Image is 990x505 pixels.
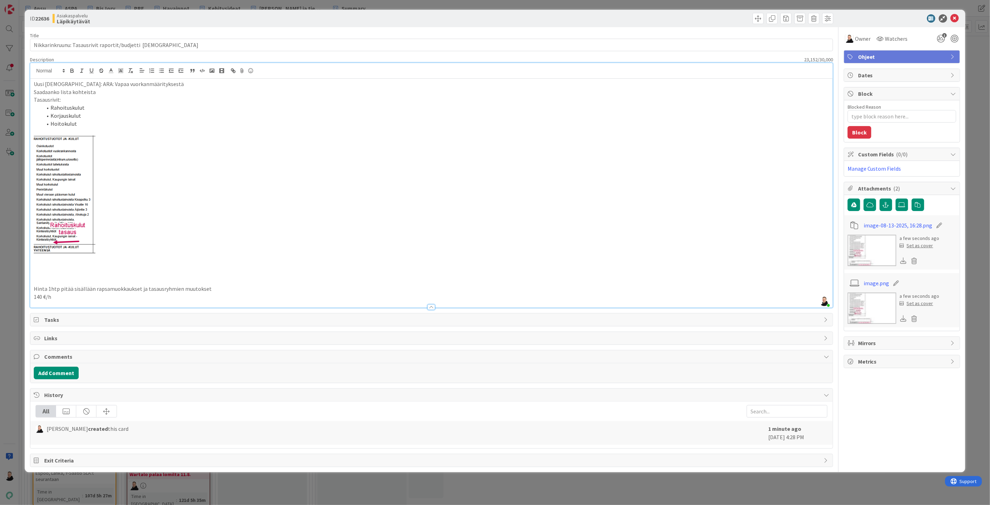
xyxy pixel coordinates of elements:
input: Search... [747,405,827,418]
span: ( 0/0 ) [896,151,908,158]
label: Title [30,32,39,39]
span: Attachments [858,184,947,193]
img: j+GcSvyzLNdqAAAAABJRU5ErkJggg== [34,135,95,253]
span: Asiakaspalvelu [57,13,90,18]
b: Läpikäytävät [57,18,90,24]
b: 22636 [35,15,49,22]
span: 1 [942,33,947,38]
div: All [36,405,56,417]
p: Hinta 1htp pitää sisällään rapsamuokkaukset ja tasausryhmien muutokset [34,285,829,293]
input: type card name here... [30,39,833,51]
div: Set as cover [900,300,933,307]
div: a few seconds ago [900,235,940,242]
div: Download [900,256,908,265]
p: Tasausrivit: [34,96,829,104]
a: image.png [864,279,889,287]
p: Saadaanko lista kohteista [34,88,829,96]
label: Blocked Reason [848,104,881,110]
span: Mirrors [858,339,947,347]
div: a few seconds ago [900,293,940,300]
div: Set as cover [900,242,933,249]
span: Links [44,334,820,342]
span: ( 2 ) [894,185,900,192]
img: AN [845,34,854,43]
li: Korjauskulut [42,112,829,120]
span: [PERSON_NAME] this card [47,425,128,433]
span: Owner [855,34,871,43]
span: Description [30,56,54,63]
div: 23,152 / 30,000 [56,56,833,63]
b: created [88,425,108,432]
button: Block [848,126,871,139]
a: Manage Custom Fields [848,165,901,172]
li: Hoitokulut [42,120,829,128]
span: Exit Criteria [44,456,820,465]
span: Custom Fields [858,150,947,158]
p: Uusi [DEMOGRAPHIC_DATA]: ARA: Vapaa vuorkanmäärityksestä [34,80,829,88]
span: Tasks [44,316,820,324]
img: KHqomuoKQRjoNQxyxxwtZmjOUFPU5med.jpg [819,296,829,306]
span: Ohjeet [858,53,947,61]
span: Dates [858,71,947,79]
div: [DATE] 4:28 PM [768,425,827,441]
span: Comments [44,352,820,361]
a: image-08-13-2025, 16:28.png [864,221,932,230]
span: Metrics [858,357,947,366]
span: History [44,391,820,399]
p: 140 €/h [34,293,829,301]
span: Block [858,90,947,98]
li: Rahoituskulut [42,104,829,112]
b: 1 minute ago [768,425,801,432]
button: Add Comment [34,367,79,379]
span: ID [30,14,49,23]
span: Watchers [885,34,908,43]
span: Support [15,1,32,9]
div: Download [900,314,908,323]
img: AN [36,425,43,433]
